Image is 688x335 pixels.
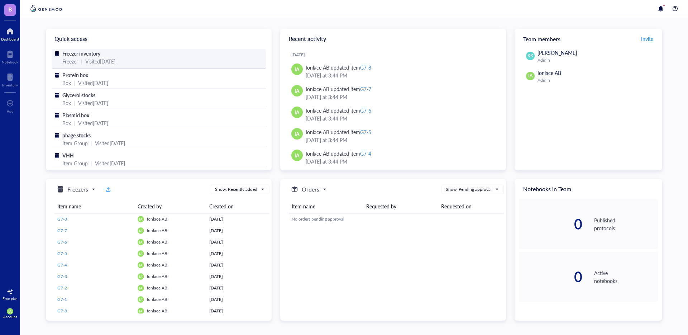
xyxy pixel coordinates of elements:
[537,69,561,76] span: Ionlace AB
[62,99,71,107] div: Box
[295,87,300,95] span: IA
[139,309,143,313] span: IA
[594,269,658,285] div: Active notebooks
[57,262,132,268] a: G7-4
[519,217,583,231] div: 0
[209,239,267,245] div: [DATE]
[209,250,267,257] div: [DATE]
[537,49,577,56] span: [PERSON_NAME]
[360,128,371,136] div: G7-5
[62,112,89,119] span: Plasmid box
[292,216,501,222] div: No orders pending approval
[209,227,267,234] div: [DATE]
[57,262,67,268] span: G7-4
[306,150,371,157] div: Ionlace AB updated item
[29,4,64,13] img: genemod-logo
[1,25,19,41] a: Dashboard
[209,273,267,280] div: [DATE]
[147,285,167,291] span: Ionlace AB
[62,152,74,159] span: VHH
[2,83,18,87] div: Inventory
[57,250,132,257] a: G7-5
[206,200,269,213] th: Created on
[85,57,115,65] div: Visited [DATE]
[74,119,75,127] div: |
[209,296,267,303] div: [DATE]
[8,5,12,14] span: B
[306,157,494,165] div: [DATE] at 3:44 PM
[62,119,71,127] div: Box
[289,200,363,213] th: Item name
[2,71,18,87] a: Inventory
[147,239,167,245] span: Ionlace AB
[57,227,132,234] a: G7-7
[57,239,67,245] span: G7-6
[95,139,125,147] div: Visited [DATE]
[306,107,371,114] div: Ionlace AB updated item
[139,274,143,279] span: IA
[62,71,88,79] span: Protein box
[528,73,532,79] span: IA
[57,239,132,245] a: G7-6
[286,125,500,147] a: IAIonlace AB updated itemG7-5[DATE] at 3:44 PM
[57,216,67,222] span: G7-8
[360,107,371,114] div: G7-6
[81,57,82,65] div: |
[147,250,167,256] span: Ionlace AB
[306,128,371,136] div: Ionlace AB updated item
[147,216,167,222] span: Ionlace AB
[306,71,494,79] div: [DATE] at 3:44 PM
[209,285,267,291] div: [DATE]
[139,240,143,244] span: IA
[3,315,17,319] div: Account
[302,185,319,194] h5: Orders
[147,308,167,314] span: Ionlace AB
[360,85,371,93] div: G7-7
[57,285,67,291] span: G7-2
[363,200,438,213] th: Requested by
[57,296,132,303] a: G7-1
[286,104,500,125] a: IAIonlace AB updated itemG7-6[DATE] at 3:44 PM
[57,227,67,233] span: G7-7
[78,79,108,87] div: Visited [DATE]
[62,159,88,167] div: Item Group
[57,308,132,314] a: G7-8
[286,61,500,82] a: IAIonlace AB updated itemG7-8[DATE] at 3:44 PM
[2,60,18,64] div: Notebook
[438,200,504,213] th: Requested on
[215,186,257,193] div: Show: Recently added
[2,48,18,64] a: Notebook
[91,159,92,167] div: |
[139,286,143,290] span: IA
[3,296,18,301] div: Free plan
[527,53,533,59] span: KK
[147,227,167,233] span: Ionlace AB
[57,285,132,291] a: G7-2
[1,37,19,41] div: Dashboard
[147,273,167,279] span: Ionlace AB
[7,109,14,113] div: Add
[78,99,108,107] div: Visited [DATE]
[537,77,655,83] div: Admin
[135,200,206,213] th: Created by
[641,33,654,44] button: Invite
[8,309,12,313] span: IA
[295,151,300,159] span: IA
[139,251,143,256] span: IA
[537,57,655,63] div: Admin
[139,228,143,233] span: IA
[95,159,125,167] div: Visited [DATE]
[291,52,500,58] div: [DATE]
[62,79,71,87] div: Box
[515,179,662,199] div: Notebooks in Team
[57,273,132,280] a: G7-3
[147,262,167,268] span: Ionlace AB
[295,108,300,116] span: IA
[62,57,78,65] div: Freezer
[57,216,132,222] a: G7-8
[295,130,300,138] span: IA
[139,263,143,267] span: IA
[360,64,371,71] div: G7-8
[360,150,371,157] div: G7-4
